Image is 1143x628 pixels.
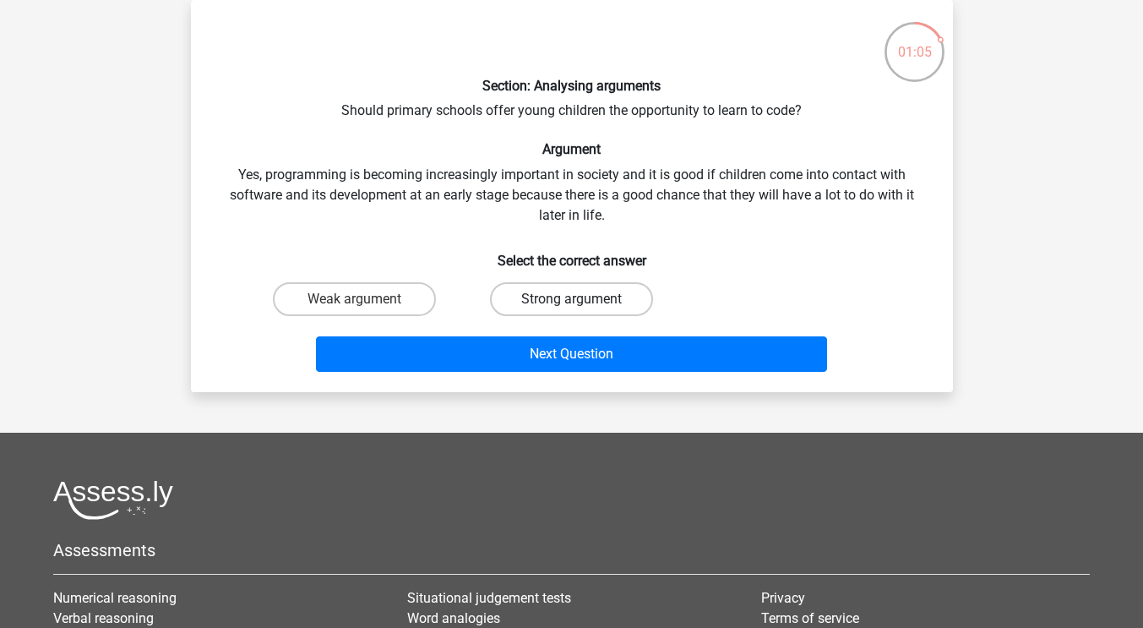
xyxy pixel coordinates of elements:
label: Weak argument [273,282,436,316]
h6: Argument [218,141,926,157]
div: 01:05 [883,20,946,63]
img: Assessly logo [53,480,173,520]
a: Word analogies [407,610,500,626]
h5: Assessments [53,540,1090,560]
label: Strong argument [490,282,653,316]
a: Privacy [761,590,805,606]
a: Numerical reasoning [53,590,177,606]
h6: Section: Analysing arguments [218,78,926,94]
a: Verbal reasoning [53,610,154,626]
h6: Select the correct answer [218,239,926,269]
a: Situational judgement tests [407,590,571,606]
button: Next Question [316,336,827,372]
div: Should primary schools offer young children the opportunity to learn to code? Yes, programming is... [198,14,946,379]
a: Terms of service [761,610,859,626]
